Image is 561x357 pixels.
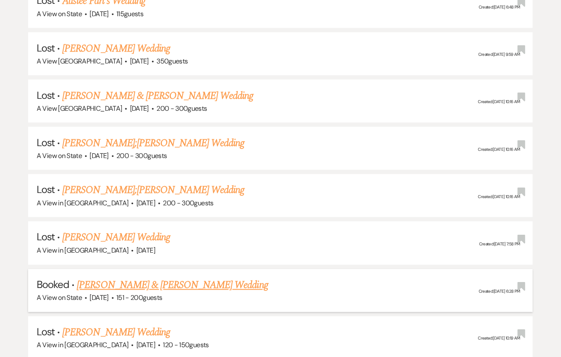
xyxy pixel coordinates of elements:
[90,9,109,18] span: [DATE]
[478,147,520,152] span: Created: [DATE] 10:16 AM
[37,41,55,55] span: Lost
[156,104,207,113] span: 200 - 300 guests
[478,99,520,105] span: Created: [DATE] 10:16 AM
[156,57,188,66] span: 350 guests
[77,278,268,293] a: [PERSON_NAME] & [PERSON_NAME] Wedding
[136,246,155,255] span: [DATE]
[62,88,253,104] a: [PERSON_NAME] & [PERSON_NAME] Wedding
[90,152,109,161] span: [DATE]
[130,57,149,66] span: [DATE]
[479,288,520,294] span: Created: [DATE] 6:28 PM
[478,336,520,342] span: Created: [DATE] 10:19 AM
[37,136,55,149] span: Lost
[163,199,213,208] span: 200 - 300 guests
[479,241,520,247] span: Created: [DATE] 7:58 PM
[37,57,122,66] span: A View [GEOGRAPHIC_DATA]
[37,294,82,302] span: A View on State
[478,52,520,57] span: Created: [DATE] 9:59 AM
[136,341,155,350] span: [DATE]
[62,135,244,151] a: [PERSON_NAME];[PERSON_NAME] Wedding
[37,246,129,255] span: A View in [GEOGRAPHIC_DATA]
[130,104,149,113] span: [DATE]
[90,294,109,302] span: [DATE]
[37,341,129,350] span: A View in [GEOGRAPHIC_DATA]
[37,325,55,339] span: Lost
[37,152,82,161] span: A View on State
[478,194,520,199] span: Created: [DATE] 10:16 AM
[37,104,122,113] span: A View [GEOGRAPHIC_DATA]
[37,183,55,196] span: Lost
[37,89,55,102] span: Lost
[62,325,170,340] a: [PERSON_NAME] Wedding
[37,230,55,244] span: Lost
[37,199,129,208] span: A View in [GEOGRAPHIC_DATA]
[62,230,170,245] a: [PERSON_NAME] Wedding
[136,199,155,208] span: [DATE]
[37,9,82,18] span: A View on State
[37,278,69,291] span: Booked
[116,9,143,18] span: 115 guests
[116,294,162,302] span: 151 - 200 guests
[479,4,520,10] span: Created: [DATE] 6:48 PM
[116,152,167,161] span: 200 - 300 guests
[62,41,170,56] a: [PERSON_NAME] Wedding
[163,341,208,350] span: 120 - 150 guests
[62,183,244,198] a: [PERSON_NAME];[PERSON_NAME] Wedding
